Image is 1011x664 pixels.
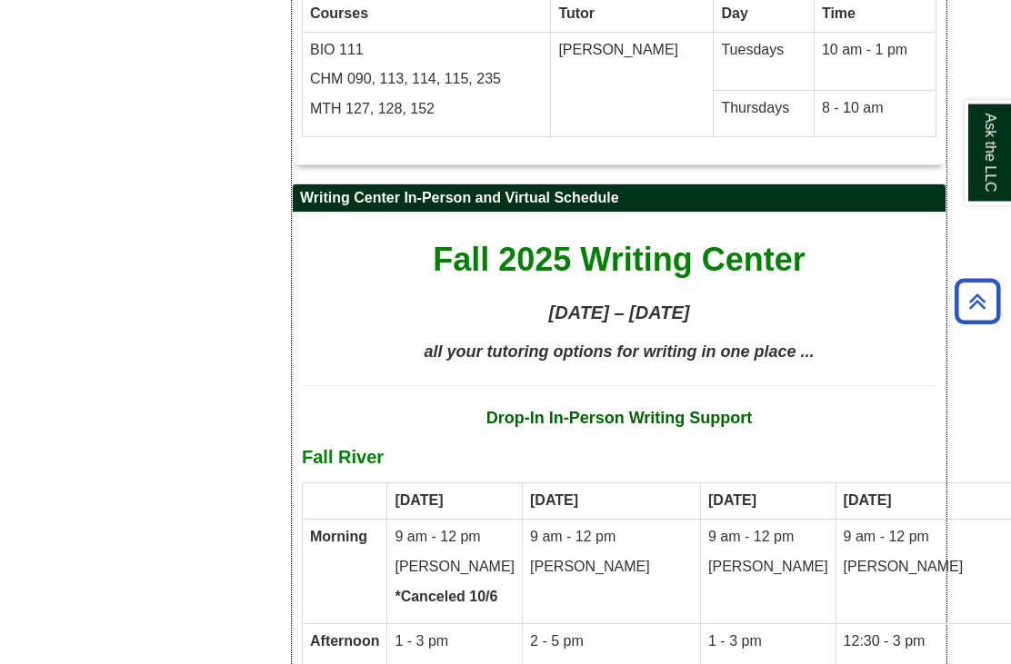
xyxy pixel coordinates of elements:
strong: *Canceled 10/6 [395,590,497,605]
p: Tuesdays [721,41,806,62]
strong: [DATE] – [DATE] [549,303,690,323]
td: 8 - 10 am [814,91,936,137]
p: [PERSON_NAME] [844,558,1006,579]
p: 2 - 5 pm [530,632,693,653]
strong: Afternoon [310,634,379,649]
p: 9 am - 12 pm [708,528,828,549]
strong: Time [822,6,856,22]
p: 1 - 3 pm [708,632,828,653]
p: 9 am - 12 pm [844,528,1006,549]
h2: Writing Center In-Person and Virtual Schedule [293,185,946,213]
p: MTH 127, 128, 152 [310,100,543,121]
p: 10 am - 1 pm [822,41,928,62]
span: all your tutoring options for writing in one place ... [424,343,814,362]
strong: Tutor [558,6,595,22]
strong: Day [721,6,747,22]
b: Fall River [302,448,384,468]
strong: Courses [310,6,368,22]
strong: [DATE] [530,493,578,509]
strong: [DATE] [708,493,756,509]
span: Fall 2025 Writing Center [433,242,805,279]
p: [PERSON_NAME] [395,558,515,579]
p: 12:30 - 3 pm [844,632,1006,653]
p: BIO 111 [310,41,543,62]
strong: Drop-In In-Person Writing Support [486,410,753,428]
strong: [DATE] [395,493,443,509]
td: Thursdays [714,91,814,137]
p: CHM 090, 113, 114, 115, 235 [310,70,543,91]
strong: Morning [310,530,367,545]
p: [PERSON_NAME] [530,558,693,579]
p: 1 - 3 pm [395,632,515,653]
p: [PERSON_NAME] [708,558,828,579]
p: 9 am - 12 pm [395,528,515,549]
p: 9 am - 12 pm [530,528,693,549]
strong: [DATE] [844,493,892,509]
td: [PERSON_NAME] [551,33,714,138]
a: Back to Top [948,289,1006,313]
